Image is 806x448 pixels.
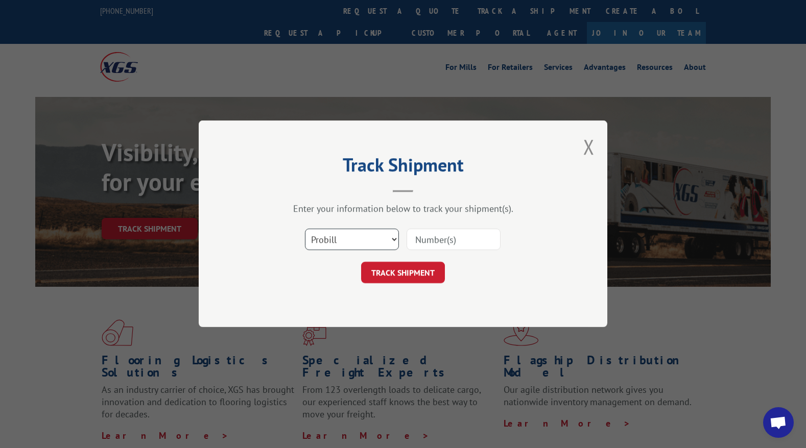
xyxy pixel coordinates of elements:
h2: Track Shipment [250,158,556,177]
button: Close modal [583,133,595,160]
button: TRACK SHIPMENT [361,262,445,284]
div: Open chat [763,407,794,438]
div: Enter your information below to track your shipment(s). [250,203,556,215]
input: Number(s) [407,229,501,251]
